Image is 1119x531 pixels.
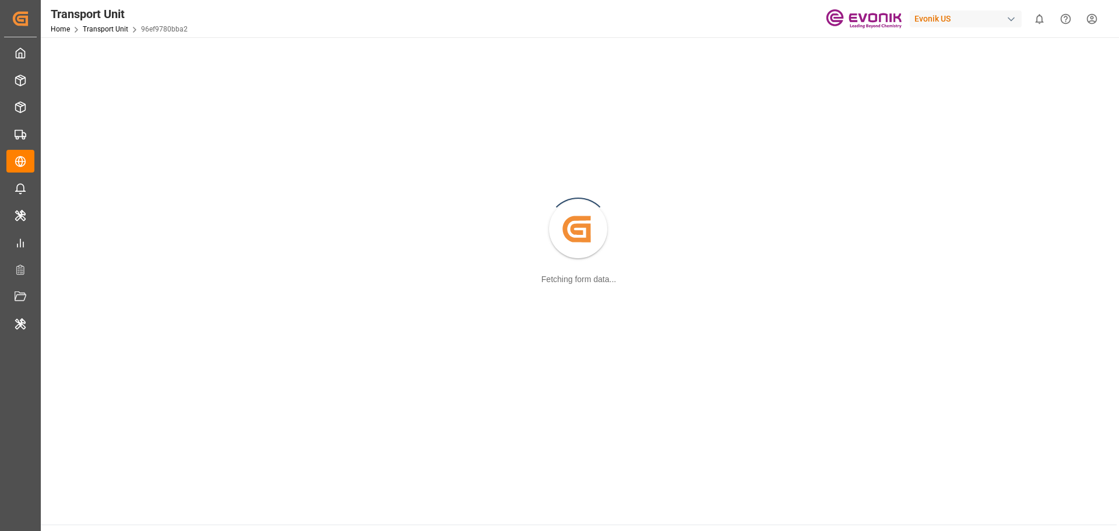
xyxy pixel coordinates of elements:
[541,273,616,286] div: Fetching form data...
[51,25,70,33] a: Home
[1026,6,1053,32] button: show 0 new notifications
[826,9,902,29] img: Evonik-brand-mark-Deep-Purple-RGB.jpeg_1700498283.jpeg
[1053,6,1079,32] button: Help Center
[51,5,188,23] div: Transport Unit
[83,25,128,33] a: Transport Unit
[910,8,1026,30] button: Evonik US
[910,10,1022,27] div: Evonik US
